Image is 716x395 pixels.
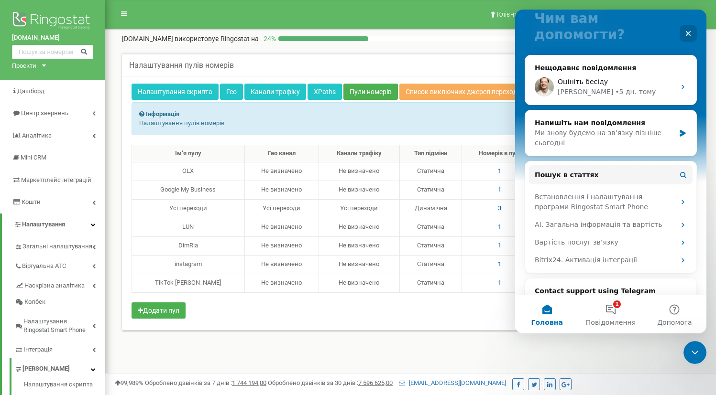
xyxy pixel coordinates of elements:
[244,84,306,100] a: Канали трафіку
[319,236,399,255] td: Не визначено
[462,145,538,162] th: Номерів в пулі
[515,10,706,333] iframe: Intercom live chat
[22,242,92,251] span: Загальні налаштування
[497,11,521,18] span: Клієнти
[136,223,241,232] div: LUN
[498,167,501,174] span: 1
[244,162,319,181] td: Не визначено
[498,186,501,193] span: 1
[22,221,65,228] span: Налаштування
[22,262,66,271] span: Віртуальна АТС
[498,204,501,212] span: 3
[136,204,241,213] div: Усі переходи
[14,339,105,358] a: Інтеграція
[399,84,529,100] a: Список виключних джерел переходів
[22,198,41,205] span: Кошти
[136,278,241,288] div: TikTok [PERSON_NAME]
[132,145,245,162] th: Ім‘я пулу
[24,298,45,307] span: Колбек
[12,45,93,59] input: Пошук за номером
[244,236,319,255] td: Не визначено
[399,255,462,274] td: Статична
[268,379,393,386] span: Оброблено дзвінків за 30 днів :
[232,379,266,386] u: 1 744 194,00
[343,84,398,100] a: Пули номерів
[132,302,186,319] button: Додати пул
[14,310,105,339] a: Налаштування Ringostat Smart Phone
[23,345,53,354] span: Інтеграція
[244,274,319,292] td: Не визначено
[498,242,501,249] span: 1
[14,255,105,275] a: Віртуальна АТС
[319,274,399,292] td: Не визначено
[498,260,501,267] span: 1
[129,61,234,70] h5: Налаштування пулів номерів
[399,274,462,292] td: Статична
[136,241,241,250] div: DimRia
[21,154,46,161] span: Mini CRM
[358,379,393,386] u: 7 596 625,00
[14,294,105,310] a: Колбек
[399,218,462,236] td: Статична
[132,84,219,100] a: Налаштування скрипта
[21,109,68,117] span: Центр звернень
[24,281,85,290] span: Наскрізна аналітика
[498,223,501,230] span: 1
[12,10,93,33] img: Ringostat logo
[12,62,36,71] div: Проєкти
[220,84,243,100] a: Гео
[244,145,319,162] th: Гео канал
[244,181,319,199] td: Не визначено
[319,145,399,162] th: Канали трафіку
[259,34,278,43] p: 24 %
[399,162,462,181] td: Статична
[17,87,44,95] span: Дашборд
[136,185,241,194] div: Google My Business
[23,317,92,335] span: Налаштування Ringostat Smart Phone
[498,279,501,286] span: 1
[139,119,682,128] p: Налаштування пулів номерів
[146,110,179,117] strong: Інформація
[399,145,462,162] th: Тип підміни
[136,167,241,176] div: OLX
[399,199,462,218] td: Динамічна
[399,236,462,255] td: Статична
[22,364,70,374] span: [PERSON_NAME]
[21,176,91,183] span: Маркетплейс інтеграцій
[244,255,319,274] td: Не визначено
[683,341,706,364] iframe: Intercom live chat
[136,260,241,269] div: instagram
[14,358,105,377] a: [PERSON_NAME]
[244,199,319,218] td: Усі переходи
[14,275,105,294] a: Наскрізна аналітика
[319,255,399,274] td: Не визначено
[175,35,259,43] span: використовує Ringostat на
[319,218,399,236] td: Не визначено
